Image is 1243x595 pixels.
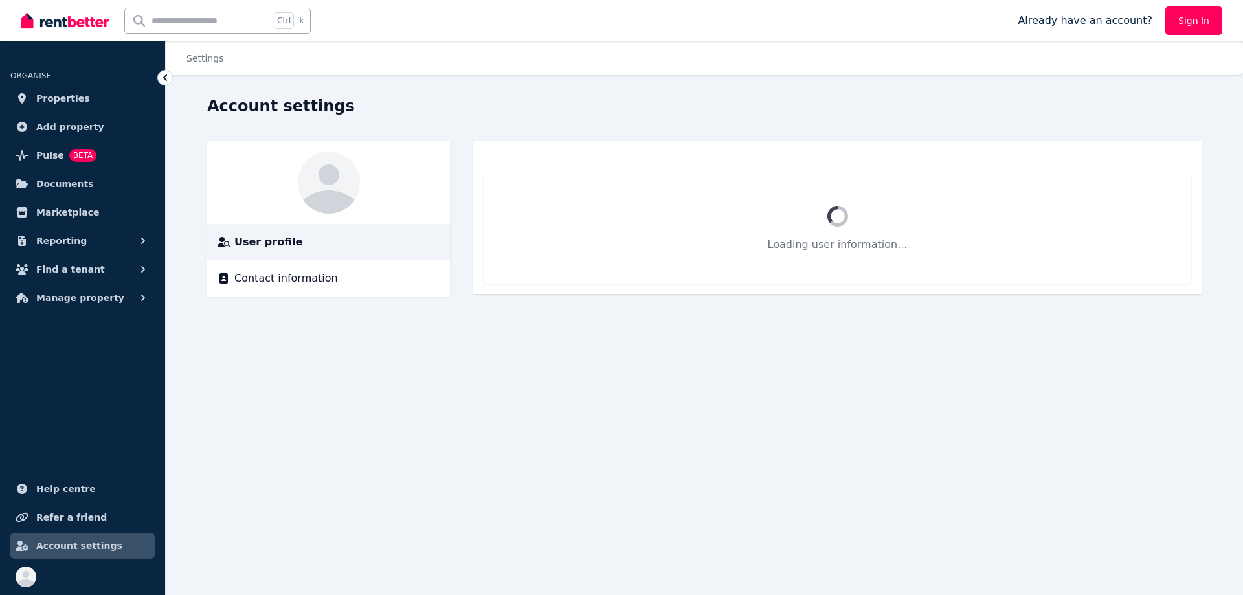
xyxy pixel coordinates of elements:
a: Account settings [10,533,155,559]
a: PulseBETA [10,142,155,168]
a: Add property [10,114,155,140]
a: Refer a friend [10,504,155,530]
a: Documents [10,171,155,197]
span: Properties [36,91,90,106]
button: Reporting [10,228,155,254]
span: Add property [36,119,104,135]
a: Properties [10,85,155,111]
span: Manage property [36,290,124,306]
a: Contact information [218,271,440,286]
span: k [299,16,304,26]
a: Help centre [10,476,155,502]
span: ORGANISE [10,71,51,80]
button: Find a tenant [10,256,155,282]
nav: Breadcrumb [166,41,239,75]
img: RentBetter [21,11,109,30]
span: Account settings [36,538,122,554]
span: Marketplace [36,205,99,220]
a: Sign In [1165,6,1222,35]
a: User profile [218,234,440,250]
span: Documents [36,176,94,192]
button: Manage property [10,285,155,311]
span: Already have an account? [1018,13,1152,28]
span: Pulse [36,148,64,163]
h1: Account settings [207,96,355,117]
span: Reporting [36,233,87,249]
a: Settings [186,53,223,63]
span: BETA [69,149,96,162]
a: Marketplace [10,199,155,225]
span: User profile [234,234,302,250]
p: Loading user information... [515,237,1160,253]
span: Find a tenant [36,262,105,277]
span: Ctrl [274,12,294,29]
span: Help centre [36,481,96,497]
span: Refer a friend [36,510,107,525]
span: Contact information [234,271,338,286]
